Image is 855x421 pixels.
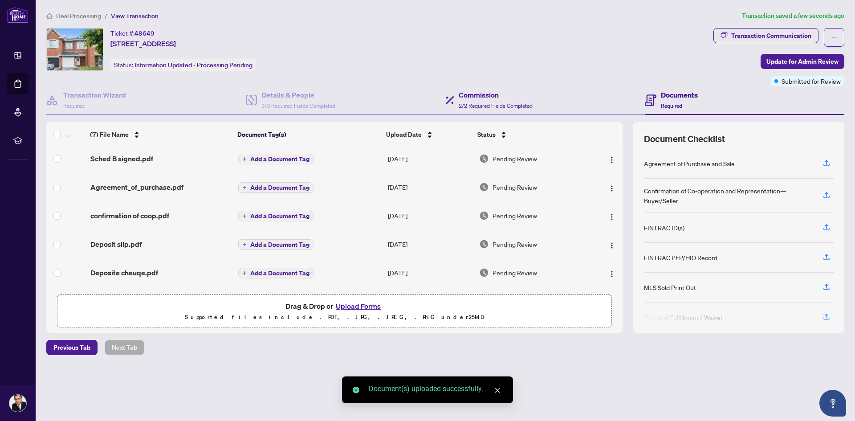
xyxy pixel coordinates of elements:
[250,184,309,191] span: Add a Document Tag
[713,28,818,43] button: Transaction Communication
[46,340,98,355] button: Previous Tab
[242,271,247,275] span: plus
[479,211,489,221] img: Document Status
[386,130,422,139] span: Upload Date
[333,300,383,312] button: Upload Forms
[46,13,53,19] span: home
[90,210,169,221] span: confirmation of coop.pdf
[605,208,619,223] button: Logo
[63,312,606,323] p: Supported files include .PDF, .JPG, .JPEG, .PNG under 25 MB
[644,253,717,262] div: FINTRAC PEP/HIO Record
[90,239,142,249] span: Deposit slip.pdf
[238,239,313,250] button: Add a Document Tag
[111,12,159,20] span: View Transaction
[493,182,537,192] span: Pending Review
[494,387,501,393] span: close
[384,287,476,315] td: [DATE]
[493,211,537,221] span: Pending Review
[63,102,85,109] span: Required
[605,266,619,280] button: Logo
[731,29,811,43] div: Transaction Communication
[605,237,619,251] button: Logo
[831,34,837,41] span: ellipsis
[238,182,313,193] button: Add a Document Tag
[459,90,533,100] h4: Commission
[90,153,153,164] span: Sched B signed.pdf
[493,268,537,278] span: Pending Review
[242,214,247,218] span: plus
[353,387,359,393] span: check-circle
[134,61,252,69] span: Information Updated - Processing Pending
[110,38,176,49] span: [STREET_ADDRESS]
[661,90,698,100] h4: Documents
[608,156,615,163] img: Logo
[110,28,155,38] div: Ticket #:
[493,154,537,163] span: Pending Review
[782,76,841,86] span: Submitted for Review
[105,11,107,21] li: /
[238,154,313,164] button: Add a Document Tag
[234,122,383,147] th: Document Tag(s)
[605,180,619,194] button: Logo
[477,130,496,139] span: Status
[90,182,183,192] span: Agreement_of_purchase.pdf
[242,242,247,247] span: plus
[261,102,335,109] span: 3/3 Required Fields Completed
[7,7,28,23] img: logo
[493,239,537,249] span: Pending Review
[644,223,684,233] div: FINTRAC ID(s)
[608,185,615,192] img: Logo
[250,156,309,162] span: Add a Document Tag
[90,267,158,278] span: Deposite cheuqe.pdf
[819,390,846,417] button: Open asap
[238,153,313,165] button: Add a Document Tag
[9,395,26,412] img: Profile Icon
[110,59,256,71] div: Status:
[285,300,383,312] span: Drag & Drop or
[56,12,101,20] span: Deal Processing
[608,213,615,221] img: Logo
[383,122,474,147] th: Upload Date
[238,211,313,221] button: Add a Document Tag
[479,154,489,163] img: Document Status
[479,268,489,278] img: Document Status
[742,11,844,21] article: Transaction saved a few seconds ago
[238,267,313,279] button: Add a Document Tag
[242,157,247,161] span: plus
[661,102,682,109] span: Required
[384,258,476,287] td: [DATE]
[242,185,247,190] span: plus
[761,54,844,69] button: Update for Admin Review
[63,90,126,100] h4: Transaction Wizard
[479,239,489,249] img: Document Status
[238,210,313,222] button: Add a Document Tag
[474,122,588,147] th: Status
[644,133,725,145] span: Document Checklist
[384,201,476,230] td: [DATE]
[90,130,129,139] span: (7) File Name
[608,242,615,249] img: Logo
[53,340,90,355] span: Previous Tab
[57,295,611,328] span: Drag & Drop orUpload FormsSupported files include .PDF, .JPG, .JPEG, .PNG under25MB
[459,102,533,109] span: 2/2 Required Fields Completed
[105,340,144,355] button: Next Tab
[134,29,155,37] span: 48649
[605,151,619,166] button: Logo
[238,268,313,278] button: Add a Document Tag
[493,385,502,395] a: Close
[384,230,476,258] td: [DATE]
[644,159,735,168] div: Agreement of Purchase and Sale
[384,144,476,173] td: [DATE]
[250,213,309,219] span: Add a Document Tag
[644,186,812,205] div: Confirmation of Co-operation and Representation—Buyer/Seller
[766,54,839,69] span: Update for Admin Review
[261,90,335,100] h4: Details & People
[250,270,309,276] span: Add a Document Tag
[250,241,309,248] span: Add a Document Tag
[644,282,696,292] div: MLS Sold Print Out
[47,29,103,70] img: IMG-X12220431_1.jpg
[608,270,615,278] img: Logo
[369,384,502,394] div: Document(s) uploaded successfully.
